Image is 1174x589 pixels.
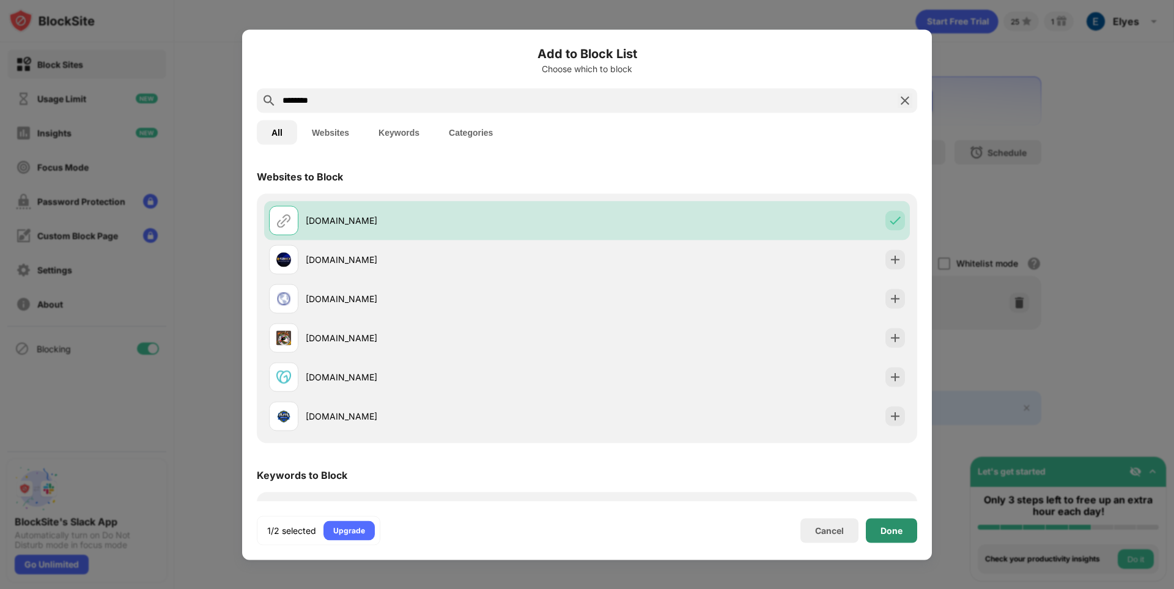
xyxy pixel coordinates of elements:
img: favicons [276,252,291,267]
div: [DOMAIN_NAME] [306,371,587,383]
img: search.svg [262,93,276,108]
div: Choose which to block [257,64,917,73]
div: [DOMAIN_NAME] [306,253,587,266]
img: favicons [276,409,291,423]
div: [DOMAIN_NAME] [306,292,587,305]
h6: Add to Block List [257,44,917,62]
img: favicons [276,291,291,306]
div: Upgrade [333,524,365,536]
button: Keywords [364,120,434,144]
div: Websites to Block [257,170,343,182]
div: [DOMAIN_NAME] [306,214,587,227]
button: All [257,120,297,144]
img: favicons [276,330,291,345]
img: search-close [898,93,912,108]
div: Cancel [815,525,844,536]
div: [DOMAIN_NAME] [306,332,587,344]
button: Categories [434,120,508,144]
div: Keywords to Block [257,469,347,481]
button: Websites [297,120,364,144]
img: favicons [276,369,291,384]
img: url.svg [276,213,291,228]
div: Done [880,525,903,535]
div: [DOMAIN_NAME] [306,410,587,423]
div: 1/2 selected [267,524,316,536]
